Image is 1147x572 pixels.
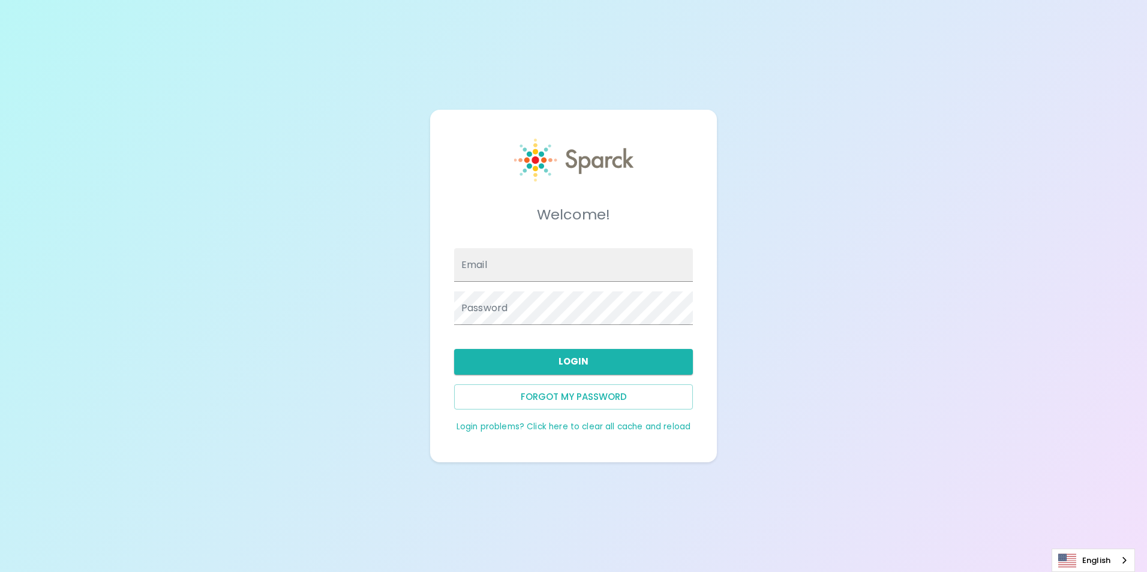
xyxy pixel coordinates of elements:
[457,421,690,432] a: Login problems? Click here to clear all cache and reload
[514,139,633,182] img: Sparck logo
[454,384,693,410] button: Forgot my password
[1052,549,1134,571] a: English
[454,349,693,374] button: Login
[1052,549,1135,572] div: Language
[1052,549,1135,572] aside: Language selected: English
[454,205,693,224] h5: Welcome!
